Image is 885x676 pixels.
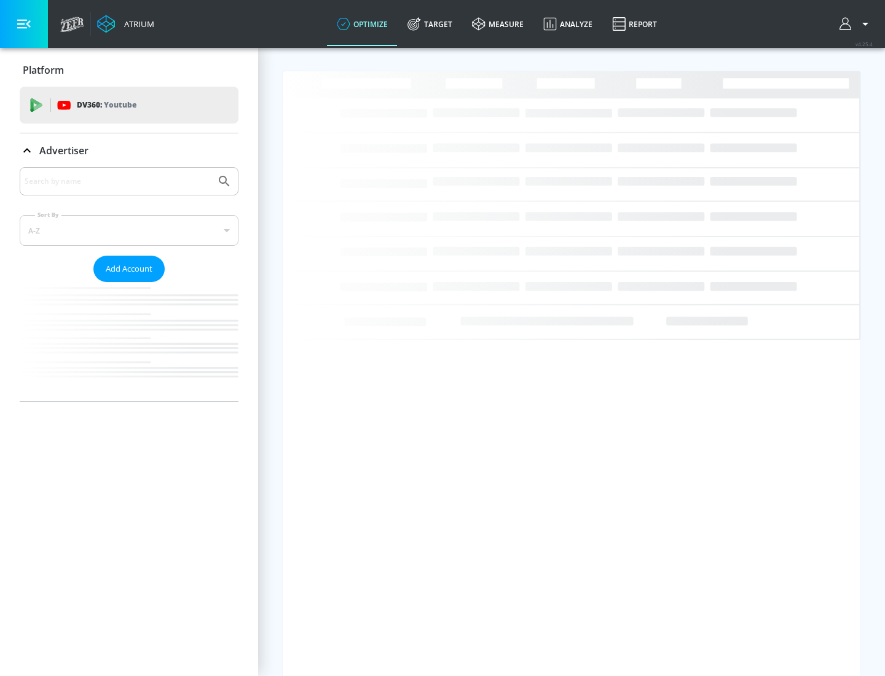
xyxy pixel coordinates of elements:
[106,262,152,276] span: Add Account
[20,215,238,246] div: A-Z
[20,167,238,401] div: Advertiser
[533,2,602,46] a: Analyze
[20,133,238,168] div: Advertiser
[39,144,88,157] p: Advertiser
[327,2,398,46] a: optimize
[398,2,462,46] a: Target
[97,15,154,33] a: Atrium
[77,98,136,112] p: DV360:
[93,256,165,282] button: Add Account
[25,173,211,189] input: Search by name
[20,53,238,87] div: Platform
[602,2,667,46] a: Report
[35,211,61,219] label: Sort By
[20,87,238,124] div: DV360: Youtube
[20,282,238,401] nav: list of Advertiser
[119,18,154,29] div: Atrium
[23,63,64,77] p: Platform
[462,2,533,46] a: measure
[855,41,873,47] span: v 4.25.4
[104,98,136,111] p: Youtube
